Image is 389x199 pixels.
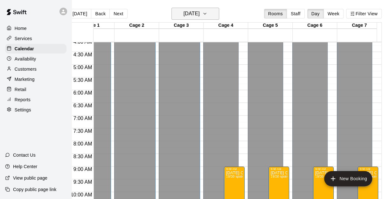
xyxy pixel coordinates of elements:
[115,23,159,29] div: Cage 2
[5,64,66,74] a: Customers
[68,9,91,18] button: [DATE]
[69,192,94,197] span: 10:00 AM
[226,167,243,171] div: 9:00 AM – 1:00 PM
[171,8,219,20] button: [DATE]
[5,75,66,84] a: Marketing
[13,163,37,170] p: Help Center
[248,23,293,29] div: Cage 5
[324,171,372,186] button: add
[109,9,127,18] button: Next
[15,76,35,82] p: Marketing
[5,54,66,64] a: Availability
[293,23,337,29] div: Cage 6
[72,141,94,146] span: 8:00 AM
[315,175,332,178] span: 19/30 spots filled
[315,167,332,171] div: 9:00 AM – 1:00 PM
[72,77,94,83] span: 5:30 AM
[270,175,288,178] span: 19/30 spots filled
[15,46,34,52] p: Calendar
[72,65,94,70] span: 5:00 AM
[159,23,204,29] div: Cage 3
[13,186,56,193] p: Copy public page link
[264,9,287,18] button: Rooms
[5,24,66,33] a: Home
[15,96,31,103] p: Reports
[72,116,94,121] span: 7:00 AM
[5,34,66,43] a: Services
[13,175,47,181] p: View public page
[5,105,66,115] a: Settings
[15,56,36,62] p: Availability
[13,152,36,158] p: Contact Us
[307,9,324,18] button: Day
[72,154,94,159] span: 8:30 AM
[72,128,94,134] span: 7:30 AM
[72,167,94,172] span: 9:00 AM
[5,85,66,94] a: Retail
[72,90,94,96] span: 6:00 AM
[204,23,248,29] div: Cage 4
[337,23,382,29] div: Cage 7
[5,44,66,53] a: Calendar
[15,107,31,113] p: Settings
[15,25,27,32] p: Home
[270,167,287,171] div: 9:00 AM – 1:00 PM
[226,175,243,178] span: 19/30 spots filled
[15,35,32,42] p: Services
[5,95,66,104] a: Reports
[15,66,37,72] p: Customers
[359,167,376,171] div: 9:00 AM – 1:00 PM
[72,52,94,57] span: 4:30 AM
[287,9,305,18] button: Staff
[72,103,94,108] span: 6:30 AM
[15,86,26,93] p: Retail
[183,9,199,18] h6: [DATE]
[346,9,382,18] button: Filter View
[72,179,94,185] span: 9:30 AM
[91,9,110,18] button: Back
[323,9,344,18] button: Week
